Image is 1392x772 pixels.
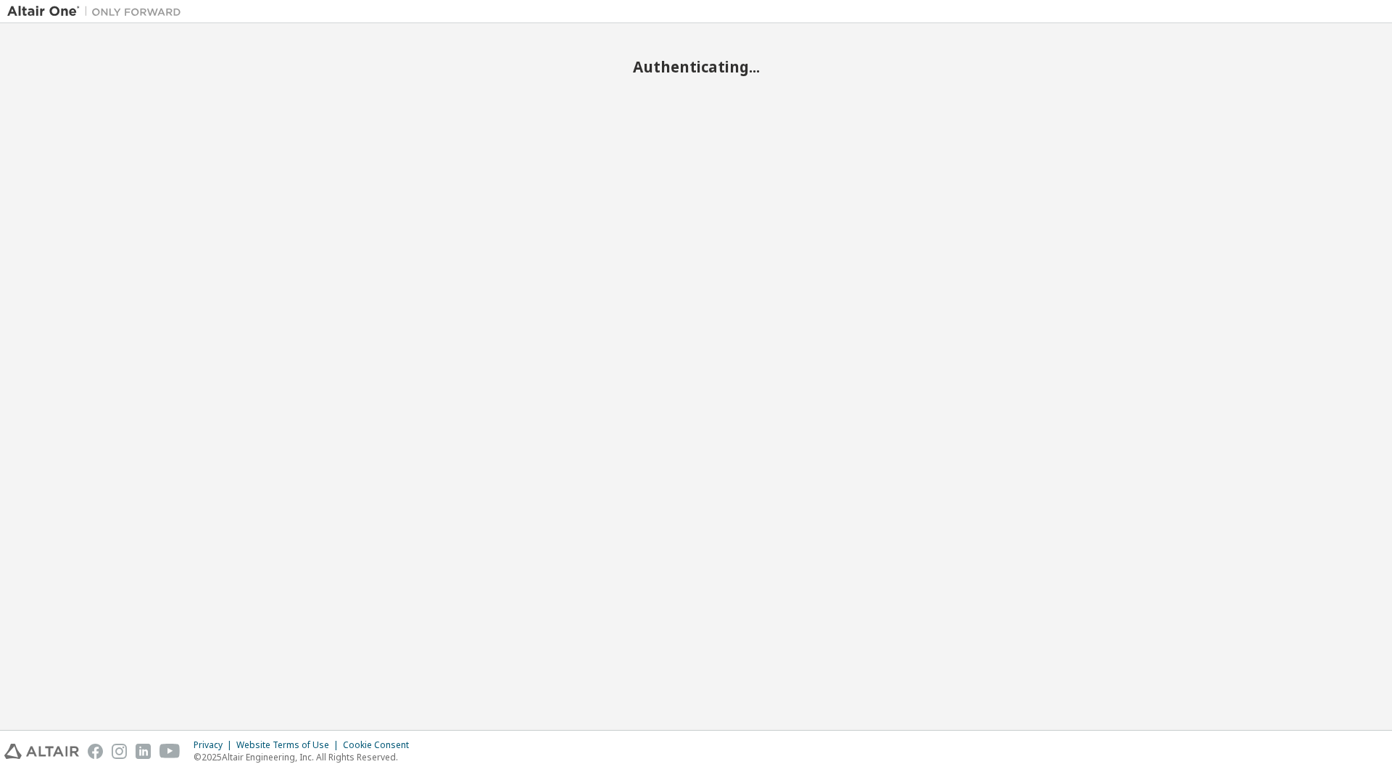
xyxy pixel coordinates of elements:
img: Altair One [7,4,188,19]
div: Privacy [194,739,236,751]
img: facebook.svg [88,744,103,759]
img: instagram.svg [112,744,127,759]
h2: Authenticating... [7,57,1385,76]
div: Website Terms of Use [236,739,343,751]
img: altair_logo.svg [4,744,79,759]
p: © 2025 Altair Engineering, Inc. All Rights Reserved. [194,751,418,763]
div: Cookie Consent [343,739,418,751]
img: linkedin.svg [136,744,151,759]
img: youtube.svg [159,744,181,759]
